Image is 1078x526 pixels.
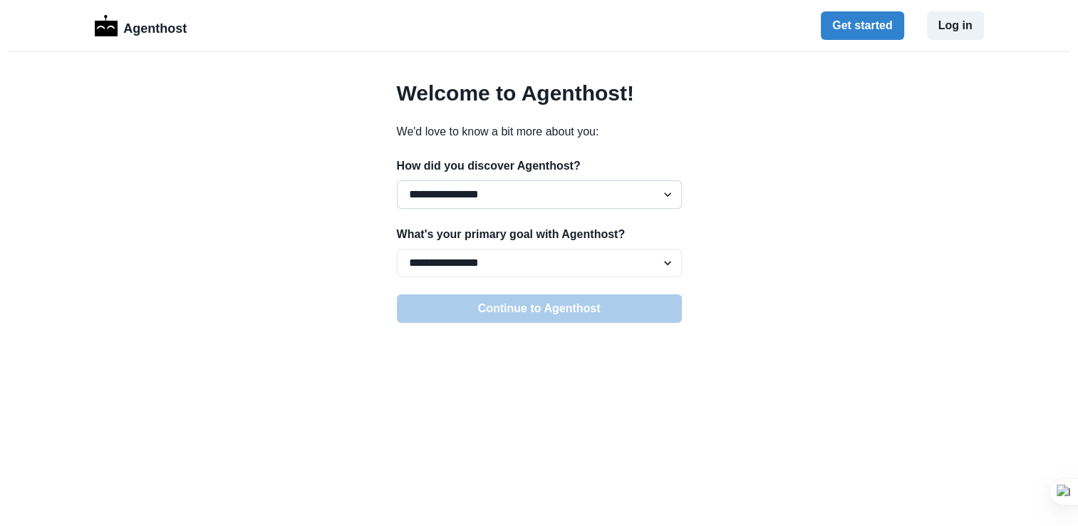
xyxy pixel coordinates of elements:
[123,14,187,38] p: Agenthost
[927,11,984,40] button: Log in
[95,14,187,38] a: LogoAgenthost
[397,294,682,323] button: Continue to Agenthost
[397,123,682,140] p: We'd love to know a bit more about you:
[95,15,118,36] img: Logo
[821,11,903,40] button: Get started
[397,81,682,106] h2: Welcome to Agenthost!
[397,226,682,243] p: What's your primary goal with Agenthost?
[397,158,682,175] p: How did you discover Agenthost?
